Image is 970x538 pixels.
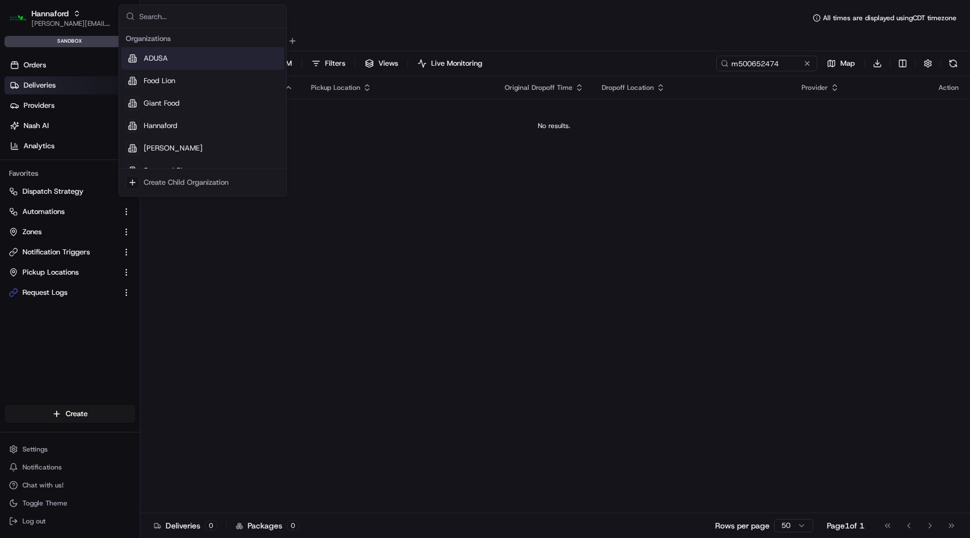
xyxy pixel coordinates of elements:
[144,177,228,188] div: Create Child Organization
[145,121,963,130] div: No results.
[9,247,117,257] a: Notification Triggers
[378,58,398,69] span: Views
[827,520,864,531] div: Page 1 of 1
[4,513,135,529] button: Log out
[22,481,63,490] span: Chat with us!
[4,477,135,493] button: Chat with us!
[4,284,135,302] button: Request Logs
[24,101,54,111] span: Providers
[139,5,280,28] input: Search...
[9,186,117,197] a: Dispatch Strategy
[4,4,116,31] button: HannafordHannaford[PERSON_NAME][EMAIL_ADDRESS][DOMAIN_NAME]
[24,80,56,90] span: Deliveries
[4,405,135,423] button: Create
[4,137,140,155] a: Analytics
[716,56,817,71] input: Type to search
[9,227,117,237] a: Zones
[840,58,855,69] span: Map
[144,143,203,153] span: [PERSON_NAME]
[9,9,27,27] img: Hannaford
[4,495,135,511] button: Toggle Theme
[22,227,42,237] span: Zones
[24,141,54,151] span: Analytics
[4,117,140,135] a: Nash AI
[505,83,573,92] span: Original Dropoff Time
[4,203,135,221] button: Automations
[66,409,88,419] span: Create
[4,76,140,94] a: Deliveries
[311,83,360,92] span: Pickup Location
[144,98,180,108] span: Giant Food
[287,521,299,531] div: 0
[431,58,482,69] span: Live Monitoring
[9,288,117,298] a: Request Logs
[9,207,117,217] a: Automations
[325,58,345,69] span: Filters
[715,520,770,531] p: Rows per page
[236,520,299,531] div: Packages
[4,56,140,74] a: Orders
[360,56,403,71] button: Views
[22,517,45,526] span: Log out
[22,186,84,197] span: Dispatch Strategy
[22,288,67,298] span: Request Logs
[144,166,193,176] span: Stop and Shop
[144,76,175,86] span: Food Lion
[802,83,828,92] span: Provider
[22,207,65,217] span: Automations
[205,521,217,531] div: 0
[939,83,959,92] div: Action
[4,441,135,457] button: Settings
[823,13,957,22] span: All times are displayed using CDT timezone
[4,165,135,183] div: Favorites
[31,8,68,19] button: Hannaford
[22,267,79,277] span: Pickup Locations
[4,36,135,47] div: sandbox
[945,56,961,71] button: Refresh
[144,121,177,131] span: Hannaford
[22,247,90,257] span: Notification Triggers
[4,243,135,261] button: Notification Triggers
[119,28,286,196] div: Suggestions
[4,183,135,200] button: Dispatch Strategy
[413,56,487,71] button: Live Monitoring
[24,60,46,70] span: Orders
[4,263,135,281] button: Pickup Locations
[154,520,217,531] div: Deliveries
[22,463,62,472] span: Notifications
[306,56,350,71] button: Filters
[4,459,135,475] button: Notifications
[22,445,48,454] span: Settings
[22,499,67,508] span: Toggle Theme
[822,56,860,71] button: Map
[24,121,49,131] span: Nash AI
[4,97,140,115] a: Providers
[4,223,135,241] button: Zones
[9,267,117,277] a: Pickup Locations
[31,19,112,28] button: [PERSON_NAME][EMAIL_ADDRESS][DOMAIN_NAME]
[144,53,168,63] span: ADUSA
[602,83,654,92] span: Dropoff Location
[121,30,284,47] div: Organizations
